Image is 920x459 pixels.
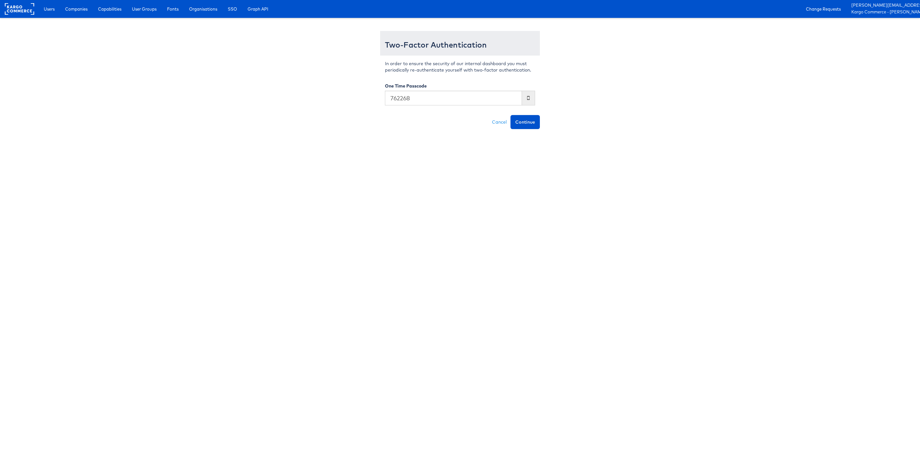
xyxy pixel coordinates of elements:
[127,3,161,15] a: User Groups
[167,6,179,12] span: Fonts
[228,6,237,12] span: SSO
[243,3,273,15] a: Graph API
[385,91,522,105] input: Enter the code
[851,9,915,16] a: Kargo Commerce - [PERSON_NAME]
[385,60,535,73] p: In order to ensure the security of our internal dashboard you must periodically re-authenticate y...
[39,3,59,15] a: Users
[184,3,222,15] a: Organisations
[385,83,427,89] label: One Time Passcode
[851,2,915,9] a: [PERSON_NAME][EMAIL_ADDRESS][PERSON_NAME][DOMAIN_NAME]
[98,6,121,12] span: Capabilities
[65,6,88,12] span: Companies
[223,3,242,15] a: SSO
[60,3,92,15] a: Companies
[248,6,268,12] span: Graph API
[189,6,217,12] span: Organisations
[801,3,846,15] a: Change Requests
[93,3,126,15] a: Capabilities
[132,6,157,12] span: User Groups
[510,115,540,129] button: Continue
[488,115,510,129] a: Cancel
[44,6,55,12] span: Users
[385,41,535,49] h3: Two-Factor Authentication
[162,3,183,15] a: Fonts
